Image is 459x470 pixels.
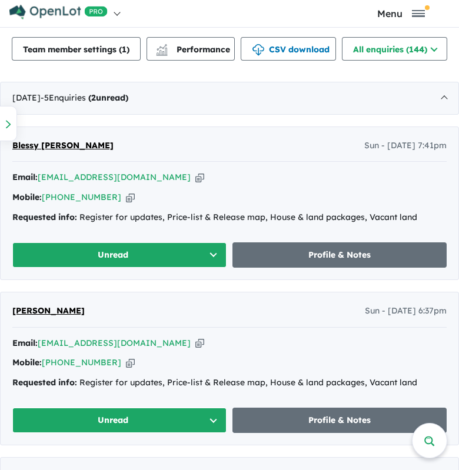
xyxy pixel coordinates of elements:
[12,140,114,151] span: Blessy [PERSON_NAME]
[42,357,121,368] a: [PHONE_NUMBER]
[147,37,235,61] button: Performance
[12,192,42,202] strong: Mobile:
[241,37,336,61] button: CSV download
[365,304,447,318] span: Sun - [DATE] 6:37pm
[12,408,227,433] button: Unread
[252,44,264,56] img: download icon
[346,8,457,19] button: Toggle navigation
[126,356,135,369] button: Copy
[12,37,141,61] button: Team member settings (1)
[12,305,85,316] span: [PERSON_NAME]
[12,357,42,368] strong: Mobile:
[12,212,77,222] strong: Requested info:
[232,408,447,433] a: Profile & Notes
[12,376,447,390] div: Register for updates, Price-list & Release map, House & land packages, Vacant land
[38,338,191,348] a: [EMAIL_ADDRESS][DOMAIN_NAME]
[12,338,38,348] strong: Email:
[38,172,191,182] a: [EMAIL_ADDRESS][DOMAIN_NAME]
[126,191,135,204] button: Copy
[12,139,114,153] a: Blessy [PERSON_NAME]
[12,211,447,225] div: Register for updates, Price-list & Release map, House & land packages, Vacant land
[12,377,77,388] strong: Requested info:
[195,171,204,184] button: Copy
[91,92,96,103] span: 2
[88,92,128,103] strong: ( unread)
[12,172,38,182] strong: Email:
[158,44,230,55] span: Performance
[9,5,108,19] img: Openlot PRO Logo White
[41,92,128,103] span: - 5 Enquir ies
[42,192,121,202] a: [PHONE_NUMBER]
[157,44,167,51] img: line-chart.svg
[232,242,447,268] a: Profile & Notes
[342,37,447,61] button: All enquiries (144)
[12,304,85,318] a: [PERSON_NAME]
[122,44,127,55] span: 1
[156,48,168,55] img: bar-chart.svg
[12,242,227,268] button: Unread
[364,139,447,153] span: Sun - [DATE] 7:41pm
[195,337,204,349] button: Copy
